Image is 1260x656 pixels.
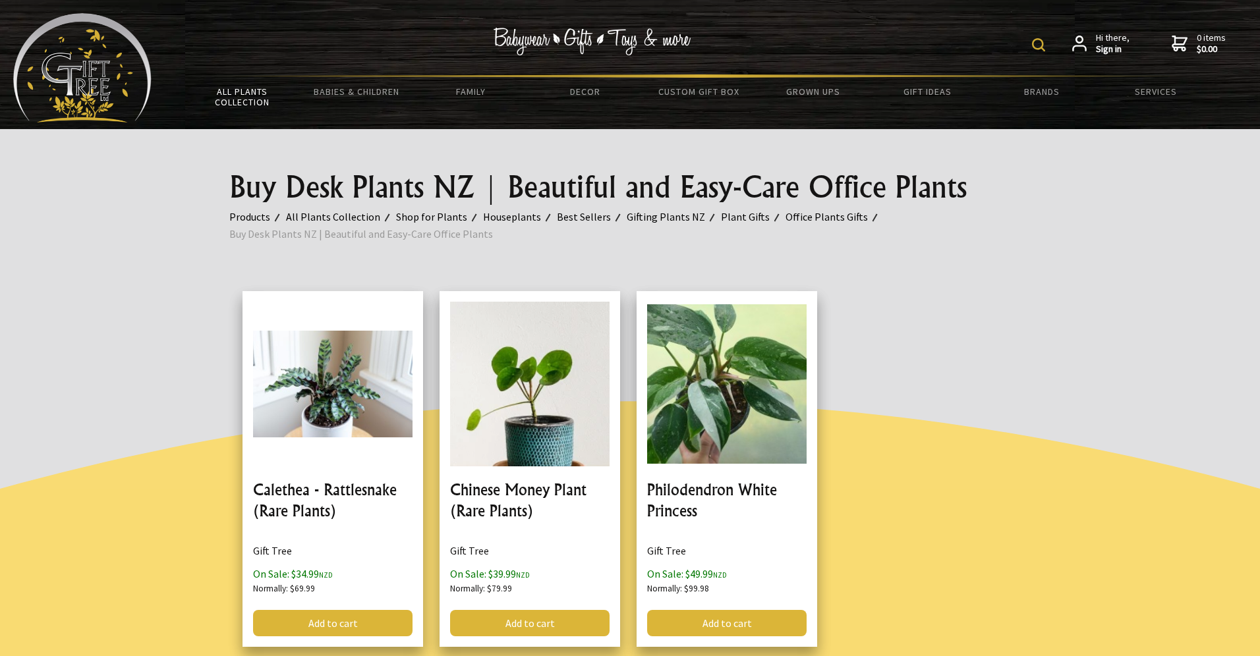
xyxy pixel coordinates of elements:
[757,78,871,105] a: Grown Ups
[253,610,413,636] a: Add to cart
[985,78,1099,105] a: Brands
[299,78,413,105] a: Babies & Children
[414,78,528,105] a: Family
[1197,43,1226,55] strong: $0.00
[483,208,557,225] a: Houseplants
[229,171,1031,203] h1: Buy Desk Plants NZ | Beautiful and Easy-Care Office Plants
[450,610,610,636] a: Add to cart
[229,225,509,242] a: Buy Desk Plants NZ | Beautiful and Easy-Care Office Plants
[1197,32,1226,55] span: 0 items
[642,78,756,105] a: Custom Gift Box
[185,78,299,116] a: All Plants Collection
[1172,32,1226,55] a: 0 items$0.00
[286,208,396,225] a: All Plants Collection
[1032,38,1045,51] img: product search
[13,13,152,123] img: Babyware - Gifts - Toys and more...
[627,208,721,225] a: Gifting Plants NZ
[396,208,483,225] a: Shop for Plants
[528,78,642,105] a: Decor
[557,208,627,225] a: Best Sellers
[229,208,286,225] a: Products
[721,208,786,225] a: Plant Gifts
[1096,32,1130,55] span: Hi there,
[1096,43,1130,55] strong: Sign in
[871,78,985,105] a: Gift Ideas
[1072,32,1130,55] a: Hi there,Sign in
[786,208,884,225] a: Office Plants Gifts
[1099,78,1213,105] a: Services
[647,610,807,636] a: Add to cart
[493,28,691,55] img: Babywear - Gifts - Toys & more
